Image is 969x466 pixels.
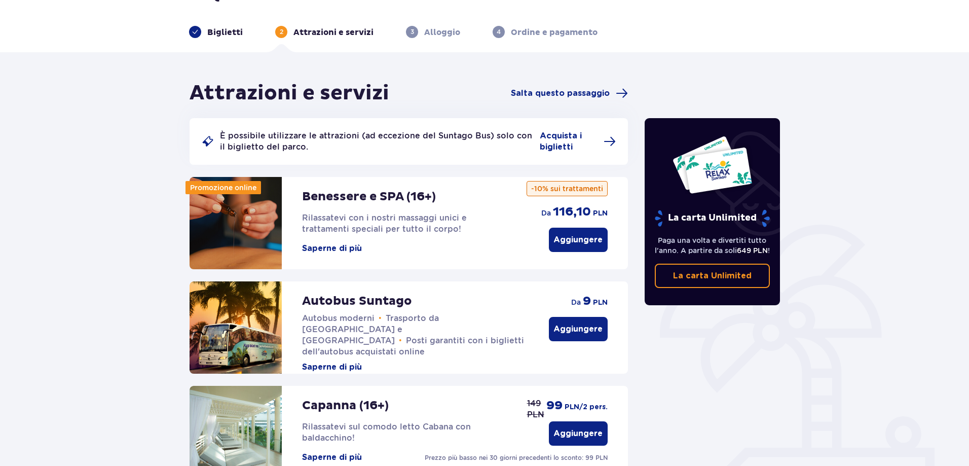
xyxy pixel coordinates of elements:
[668,212,757,224] font: La carta Unlimited
[302,189,436,204] font: Benessere e SPA (16+)
[302,213,467,234] font: Rilassatevi con i nostri massaggi unici e trattamenti speciali per tutto il corpo!
[302,313,439,345] font: Trasporto da [GEOGRAPHIC_DATA] e [GEOGRAPHIC_DATA]
[275,26,374,38] div: 2Attrazioni e servizi
[655,264,770,288] a: La carta Unlimited
[549,421,608,446] button: Aggiungere
[190,81,389,106] font: Attrazioni e servizi
[565,404,579,411] font: PLN
[293,27,374,38] font: Attrazioni e servizi
[302,294,412,309] font: Autobus Suntago
[189,26,243,38] div: Biglietti
[540,130,615,153] a: Acquista i biglietti
[302,398,389,413] font: Capanna (16+)
[493,26,598,38] div: 4Ordine e pagamento
[302,452,362,463] button: Saperne di più
[511,27,598,38] font: Ordine e pagamento
[302,453,362,461] font: Saperne di più
[540,132,582,151] font: Acquista i biglietti
[549,228,608,252] button: Aggiungere
[737,246,768,255] font: 649 PLN
[553,204,591,220] font: 116,10
[302,422,471,443] font: Rilassatevi sul comodo letto Cabana con baldacchino!
[399,336,402,346] font: •
[672,135,753,194] img: Due tessere d'ingresso a Suntago con la scritta "RELAX ILLIMITATO", su sfondo bianco con foglie t...
[553,429,603,438] font: Aggiungere
[302,243,362,254] button: Saperne di più
[511,87,628,99] a: Salta questo passaggio
[571,298,581,306] font: da
[302,336,524,356] font: Posti garantiti con i biglietti dell'autobus acquistati online
[593,210,608,217] font: PLN
[497,28,501,35] font: 4
[302,362,362,373] button: Saperne di più
[220,131,532,152] font: È possibile utilizzare le attrazioni (ad eccezione del Suntago Bus) solo con il biglietto del parco.
[541,209,551,217] font: da
[583,294,591,309] font: 9
[424,27,460,38] font: Alloggio
[302,244,362,253] font: Saperne di più
[768,246,770,255] font: !
[546,398,563,413] font: 99
[207,27,243,38] font: Biglietti
[673,272,752,280] font: La carta Unlimited
[190,281,282,374] img: attrazione
[549,317,608,341] button: Aggiungere
[531,185,603,193] font: -10% sui trattamenti
[425,454,583,461] font: Prezzo più basso nei 30 giorni precedenti lo sconto:
[190,177,282,269] img: attrazione
[411,28,414,35] font: 3
[553,325,603,333] font: Aggiungere
[190,184,256,192] font: Promozione online
[585,454,608,461] font: 99 PLN
[553,236,603,244] font: Aggiungere
[655,236,767,255] font: Paga una volta e divertiti tutto l'anno. A partire da soli
[593,299,608,306] font: PLN
[280,28,283,35] font: 2
[579,404,608,411] font: /2 pers.
[302,313,375,323] font: Autobus moderni
[379,313,382,324] font: •
[302,363,362,371] font: Saperne di più
[511,89,610,97] font: Salta questo passaggio
[406,26,460,38] div: 3Alloggio
[527,399,544,419] font: 149 PLN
